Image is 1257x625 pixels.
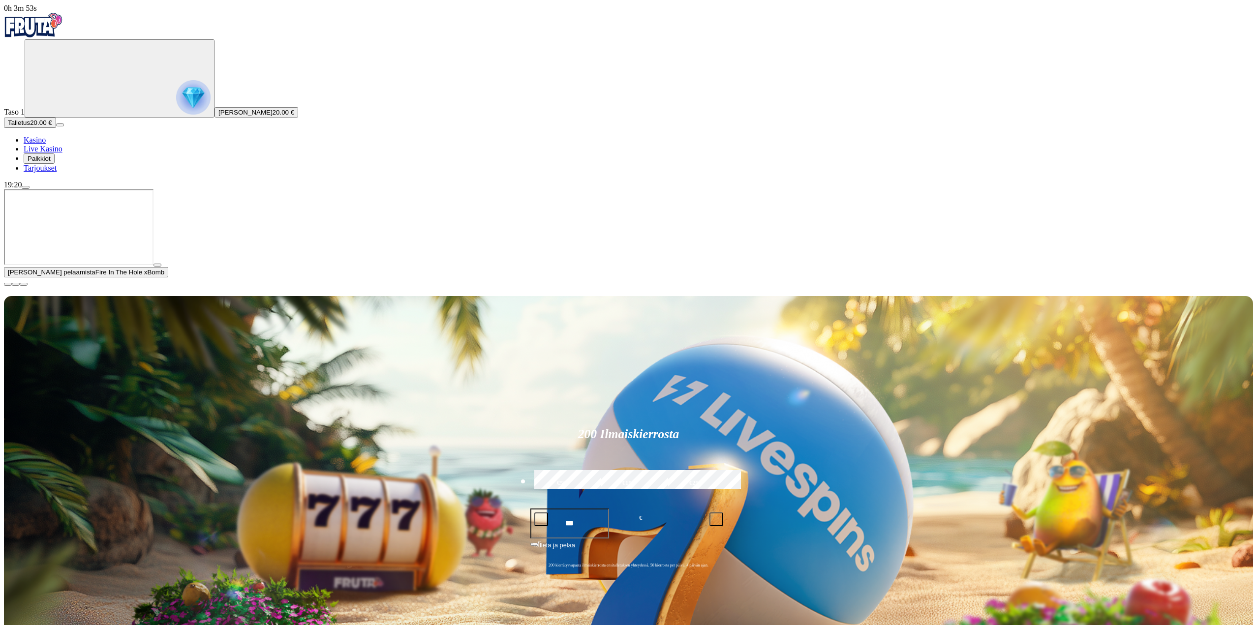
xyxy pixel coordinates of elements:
[176,80,211,115] img: reward progress
[20,283,28,286] button: fullscreen icon
[22,186,30,189] button: menu
[215,107,298,118] button: [PERSON_NAME]20.00 €
[538,539,541,545] span: €
[4,30,63,39] a: Fruta
[24,153,55,164] button: Palkkiot
[56,123,64,126] button: menu
[4,136,1253,173] nav: Main menu
[24,136,46,144] a: Kasino
[25,39,215,118] button: reward progress
[533,540,575,558] span: Talleta ja pelaa
[24,164,57,172] a: Tarjoukset
[534,512,548,526] button: minus icon
[30,119,52,126] span: 20.00 €
[709,512,723,526] button: plus icon
[530,540,727,559] button: Talleta ja pelaa
[153,264,161,267] button: play icon
[95,268,165,276] span: Fire In The Hole xBomb
[4,118,56,128] button: Talletusplus icon20.00 €
[8,119,30,126] span: Talletus
[4,283,12,286] button: close icon
[666,469,726,497] label: €250
[4,267,168,277] button: [PERSON_NAME] pelaamistaFire In The Hole xBomb
[599,469,659,497] label: €150
[12,283,20,286] button: chevron-down icon
[639,513,642,523] span: €
[28,155,51,162] span: Palkkiot
[4,189,153,265] iframe: Fire In The Hole xBomb
[4,108,25,116] span: Taso 1
[24,145,62,153] a: Live Kasino
[4,180,22,189] span: 19:20
[218,109,273,116] span: [PERSON_NAME]
[4,13,1253,173] nav: Primary
[4,4,37,12] span: user session time
[4,13,63,37] img: Fruta
[273,109,294,116] span: 20.00 €
[532,469,592,497] label: €50
[8,268,95,276] span: [PERSON_NAME] pelaamista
